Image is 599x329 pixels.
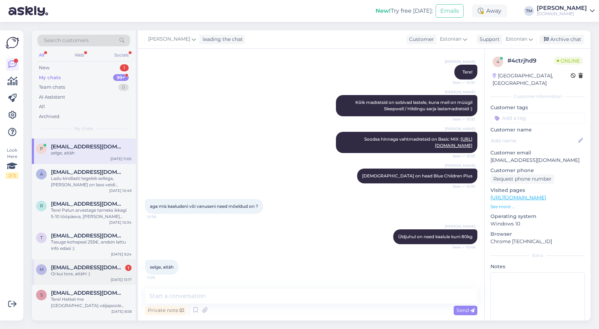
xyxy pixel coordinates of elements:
div: 1 [120,64,129,71]
div: Customer [406,36,434,43]
span: t [40,235,43,240]
div: Archived [39,113,59,120]
input: Add name [491,137,577,145]
a: [PERSON_NAME][DOMAIN_NAME] [537,5,595,17]
div: Tere! Palun arvestage tarneks ikkagi 5-10 tööpäeva, [PERSON_NAME] jooksul paneb tarnija toote lao... [51,207,132,220]
p: See more ... [490,204,585,210]
span: Soodsa hinnaga vahtmadratsid on Basic MIX : [364,136,472,148]
span: [DEMOGRAPHIC_DATA] on head Blue Children Plus [362,173,472,178]
span: Seen ✓ 10:33 [449,184,475,189]
div: leading the chat [200,36,243,43]
p: Customer email [490,149,585,157]
span: [PERSON_NAME] [445,163,475,168]
span: adeele18@gmail.com [51,169,124,175]
div: Support [477,36,500,43]
span: 10:38 [147,214,174,219]
div: [DOMAIN_NAME] [537,11,587,17]
div: Try free [DATE]: [376,7,433,15]
div: Ladu kindlasti tegeleb sellega, [PERSON_NAME] on laos veidi hullumaja, aga kindlasti saab [PERSON... [51,175,132,188]
div: [DATE] 9:24 [111,252,132,257]
span: Seen ✓ 10:48 [449,245,475,250]
b: New! [376,7,391,14]
div: 1 [125,265,132,271]
div: [GEOGRAPHIC_DATA], [GEOGRAPHIC_DATA] [493,72,571,87]
span: 4 [496,59,499,64]
span: Seen ✓ 10:32 [449,117,475,122]
div: Team chats [39,84,65,91]
span: p [40,146,43,151]
span: selge, aitäh [150,264,174,270]
a: [URL][DOMAIN_NAME] [490,194,546,201]
div: 99+ [113,74,129,81]
p: Visited pages [490,187,585,194]
div: Request phone number [490,174,554,184]
span: 11:05 [147,275,174,280]
div: AI Assistant [39,94,65,101]
span: Search customers [44,37,89,44]
input: Add a tag [490,113,585,123]
span: Estonian [506,35,527,43]
span: a [40,171,43,177]
div: New [39,64,50,71]
p: Operating system [490,213,585,220]
span: m [40,267,43,272]
span: Tere! [463,69,472,75]
p: Customer name [490,126,585,134]
span: Estonian [440,35,461,43]
div: [DATE] 10:49 [109,188,132,193]
div: [PERSON_NAME] [537,5,587,11]
div: Oi kui tore, aitäh! :) [51,271,132,277]
div: selge, aitäh [51,150,132,156]
span: merilin.mae@gmail.com [51,264,124,271]
span: s [40,292,43,298]
span: siiimv@gmail.com [51,290,124,296]
div: Extra [490,252,585,259]
div: [DATE] 8:58 [111,309,132,314]
p: Windows 10 [490,220,585,228]
span: [PERSON_NAME] [445,59,475,64]
span: rinasillandi@gmail.com [51,201,124,207]
span: aga mis kaaludeni või vanuseni need mõeldud on ? [150,204,258,209]
div: # 4ctrjhd9 [507,57,554,65]
div: [DATE] 11:05 [110,156,132,161]
span: terjelinde@icloud.com [51,233,124,239]
div: [DATE] 10:34 [109,220,132,225]
img: Askly Logo [6,36,19,49]
span: [PERSON_NAME] [445,89,475,95]
span: Seen ✓ 10:33 [449,153,475,159]
span: My chats [74,125,93,132]
div: Private note [145,306,187,315]
div: All [39,103,45,110]
div: Web [73,51,86,60]
div: All [37,51,46,60]
div: Tere! Hetkel me [GEOGRAPHIC_DATA] väljapoole tarnet ei paku. Võimalus on organiseerida teie enda ... [51,296,132,309]
span: Kõik madratsid on sobivad lastele, kuna meil on müügil Sleepwell / Hildingu sarja lastemadratsid :) [355,100,473,111]
p: Customer tags [490,104,585,111]
div: Archive chat [540,35,584,44]
p: Browser [490,230,585,238]
p: Customer phone [490,167,585,174]
div: TM [524,6,534,16]
div: [DATE] 13:17 [111,277,132,282]
span: [PERSON_NAME] [445,126,475,131]
span: Üldjuhul on need kaalule kuni 80kg [398,234,472,239]
p: [EMAIL_ADDRESS][DOMAIN_NAME] [490,157,585,164]
div: Customer information [490,93,585,100]
span: priitkallaste@hotmail.com [51,143,124,150]
span: Seen ✓ 10:32 [449,80,475,85]
p: Chrome [TECHNICAL_ID] [490,238,585,245]
div: My chats [39,74,61,81]
div: Tasuge kohapeal 255€, andsin lattu info edasi :) [51,239,132,252]
span: Online [554,57,583,65]
div: Look Here [6,147,18,179]
p: Notes [490,263,585,270]
button: Emails [436,4,464,18]
div: 2 / 3 [6,172,18,179]
div: Socials [113,51,130,60]
span: Send [456,307,475,313]
span: [PERSON_NAME] [445,224,475,229]
span: [PERSON_NAME] [148,35,190,43]
div: 0 [118,84,129,91]
span: r [40,203,43,208]
div: Away [472,5,507,17]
